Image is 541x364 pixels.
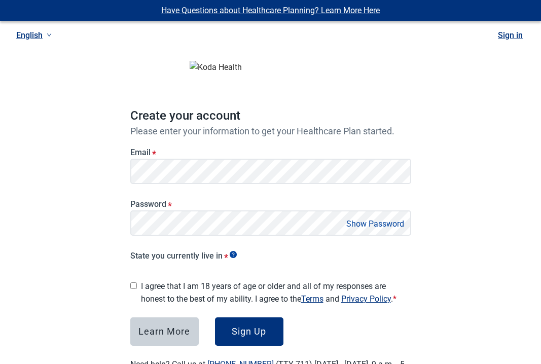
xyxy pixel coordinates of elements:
a: Have Questions about Healthcare Planning? Learn More Here [161,6,380,15]
button: Show Password [343,217,407,231]
label: Password [130,199,411,209]
span: Show tooltip [230,251,237,258]
div: Sign Up [232,326,266,337]
label: State you currently live in [130,251,267,261]
p: Please enter your information to get your Healthcare Plan started. [130,126,411,136]
a: Privacy Policy [341,294,391,304]
button: Sign Up [215,317,283,346]
img: Koda Health [190,61,352,74]
label: I agree that I am 18 years of age or older and all of my responses are honest to the best of my a... [141,280,411,305]
a: Current language: English [12,27,56,44]
a: Sign in [498,30,523,40]
h1: Create your account [130,106,411,126]
label: Email [130,148,411,157]
a: Terms [301,294,323,304]
div: Learn More [138,326,190,337]
button: Learn More [130,317,199,346]
span: down [47,32,52,38]
span: Required field [393,294,396,304]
